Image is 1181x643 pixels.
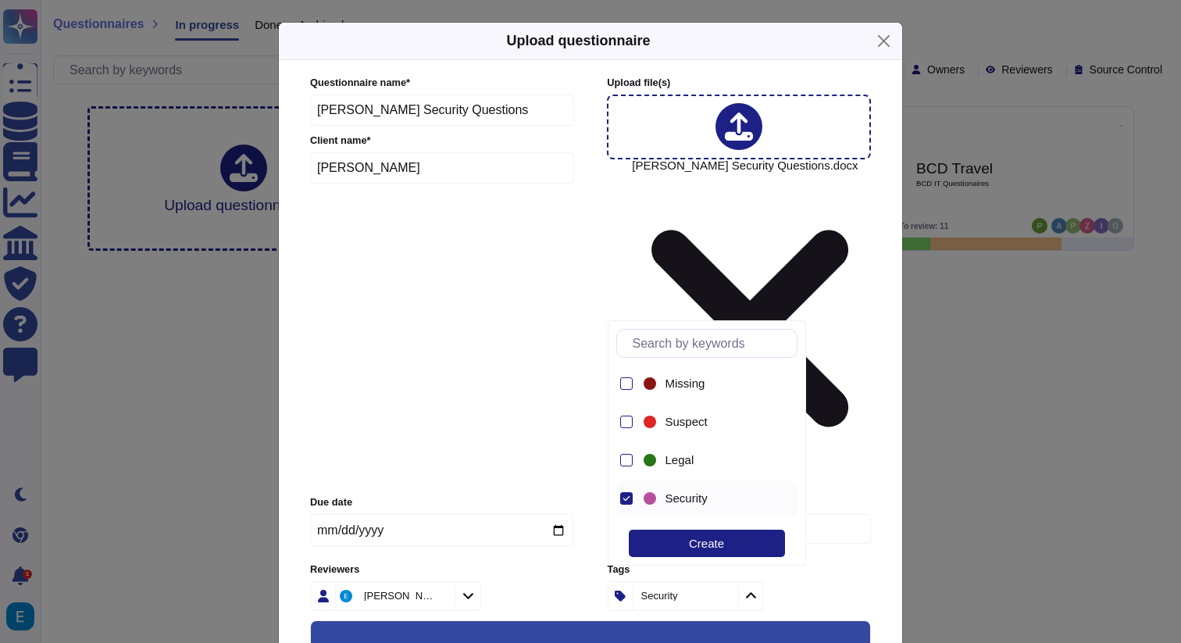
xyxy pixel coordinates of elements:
label: Tags [608,565,871,575]
div: Suspect [640,404,781,439]
div: Suspect [640,413,659,431]
span: Suspect [665,415,708,429]
span: Security [665,491,708,505]
div: Legal [640,451,659,470]
input: Enter questionnaire name [310,95,574,126]
div: Legal [665,453,775,467]
div: Legal [640,442,781,477]
div: Security [640,489,659,508]
div: Missing [640,366,781,401]
label: Questionnaire name [310,78,574,88]
div: Security [665,491,775,505]
label: Reviewers [310,565,573,575]
div: Suspect [665,415,775,429]
div: Create [629,530,785,557]
div: Missing [640,374,659,393]
input: Search by keywords [625,330,797,357]
div: Security [641,591,678,601]
label: Client name [310,136,574,146]
button: Close [872,29,896,53]
div: Missing [665,377,775,391]
span: Legal [665,453,694,467]
div: Compliance [640,519,781,554]
span: Missing [665,377,705,391]
span: Upload file (s) [607,77,670,88]
label: Due date [310,498,573,508]
input: Enter company name of the client [310,152,574,184]
div: [PERSON_NAME] [364,591,436,601]
h5: Upload questionnaire [506,30,650,52]
img: user [340,590,352,602]
div: Security [640,480,781,516]
input: Due date [310,514,573,547]
span: [PERSON_NAME] Security Questions.docx [632,159,869,486]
